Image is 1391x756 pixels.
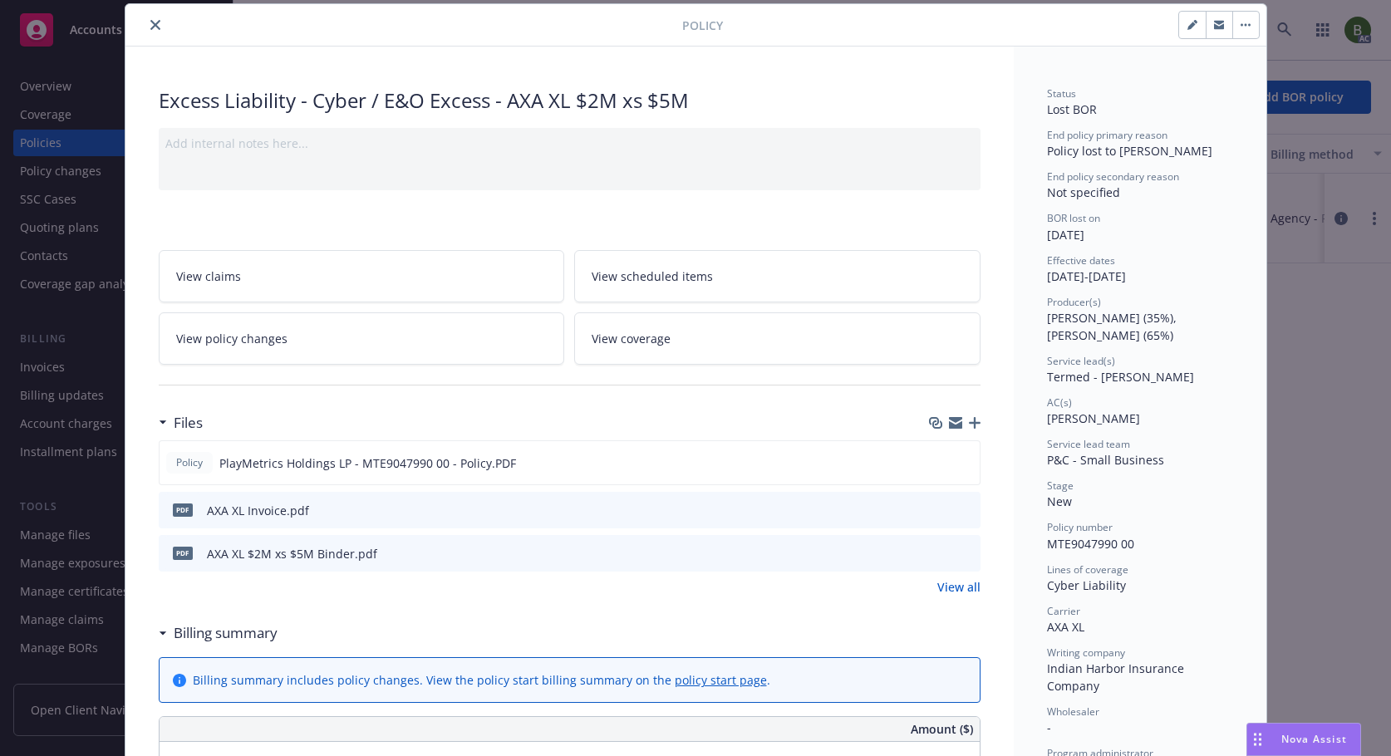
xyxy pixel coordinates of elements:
span: Service lead(s) [1047,354,1115,368]
span: Stage [1047,479,1074,493]
span: [PERSON_NAME] (35%), [PERSON_NAME] (65%) [1047,310,1180,343]
span: Not specified [1047,184,1120,200]
span: View policy changes [176,330,288,347]
button: download file [932,545,946,562]
a: policy start page [675,672,767,688]
span: PlayMetrics Holdings LP - MTE9047990 00 - Policy.PDF [219,454,516,472]
div: Add internal notes here... [165,135,974,152]
span: Producer(s) [1047,295,1101,309]
span: Nova Assist [1281,732,1347,746]
div: Billing summary includes policy changes. View the policy start billing summary on the . [193,671,770,689]
a: View scheduled items [574,250,981,302]
div: Excess Liability - Cyber / E&O Excess - AXA XL $2M xs $5M [159,86,981,115]
a: View coverage [574,312,981,365]
a: View claims [159,250,565,302]
span: - [1047,719,1051,735]
span: BOR lost on [1047,211,1100,225]
span: Lines of coverage [1047,562,1128,577]
span: View claims [176,268,241,285]
span: Amount ($) [911,720,973,738]
div: Drag to move [1247,724,1268,755]
span: Lost BOR [1047,101,1097,117]
span: [PERSON_NAME] [1047,410,1140,426]
div: Billing summary [159,622,278,644]
span: Carrier [1047,604,1080,618]
div: AXA XL Invoice.pdf [207,502,309,519]
span: AC(s) [1047,395,1072,410]
span: Status [1047,86,1076,101]
span: [DATE] [1047,227,1084,243]
span: P&C - Small Business [1047,452,1164,468]
span: pdf [173,547,193,559]
span: Policy lost to [PERSON_NAME] [1047,143,1212,159]
a: View policy changes [159,312,565,365]
span: Effective dates [1047,253,1115,268]
div: Files [159,412,203,434]
h3: Billing summary [174,622,278,644]
span: View scheduled items [592,268,713,285]
div: [DATE] - [DATE] [1047,253,1233,285]
span: Cyber Liability [1047,577,1126,593]
span: Writing company [1047,646,1125,660]
button: preview file [958,454,973,472]
span: View coverage [592,330,671,347]
span: Policy number [1047,520,1113,534]
span: Policy [682,17,723,34]
span: pdf [173,503,193,516]
div: AXA XL $2M xs $5M Binder.pdf [207,545,377,562]
button: download file [931,454,945,472]
span: Service lead team [1047,437,1130,451]
h3: Files [174,412,203,434]
button: close [145,15,165,35]
span: Wholesaler [1047,704,1099,719]
span: New [1047,493,1072,509]
button: Nova Assist [1246,723,1361,756]
span: Policy [173,455,206,470]
span: End policy secondary reason [1047,169,1179,184]
span: End policy primary reason [1047,128,1167,142]
span: AXA XL [1047,619,1084,635]
span: MTE9047990 00 [1047,536,1134,552]
button: preview file [959,502,974,519]
a: View all [937,578,981,596]
span: Indian Harbor Insurance Company [1047,660,1187,694]
button: download file [932,502,946,519]
span: Termed - [PERSON_NAME] [1047,369,1194,385]
button: preview file [959,545,974,562]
